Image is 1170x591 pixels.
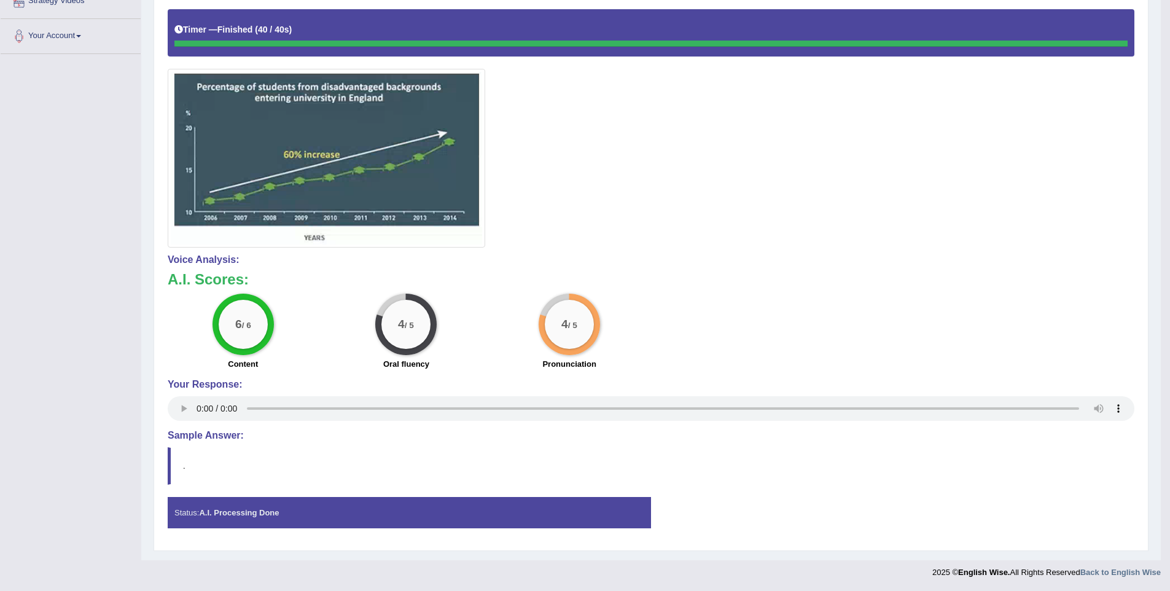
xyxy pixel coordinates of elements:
small: / 5 [405,321,414,331]
big: 4 [399,318,405,331]
a: Your Account [1,19,141,50]
h4: Sample Answer: [168,430,1134,441]
a: Back to English Wise [1080,568,1161,577]
big: 6 [235,318,242,331]
label: Oral fluency [383,358,429,370]
div: Status: [168,497,651,528]
b: Finished [217,25,253,34]
label: Content [228,358,258,370]
small: / 6 [242,321,251,331]
h4: Your Response: [168,379,1134,390]
strong: A.I. Processing Done [199,508,279,517]
h4: Voice Analysis: [168,254,1134,265]
label: Pronunciation [542,358,596,370]
strong: English Wise. [958,568,1010,577]
b: ( [255,25,258,34]
big: 4 [561,318,568,331]
small: / 5 [568,321,577,331]
blockquote: . [168,447,1134,485]
h5: Timer — [174,25,292,34]
div: 2025 © All Rights Reserved [932,560,1161,578]
b: 40 / 40s [258,25,289,34]
b: A.I. Scores: [168,271,249,288]
b: ) [289,25,292,34]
